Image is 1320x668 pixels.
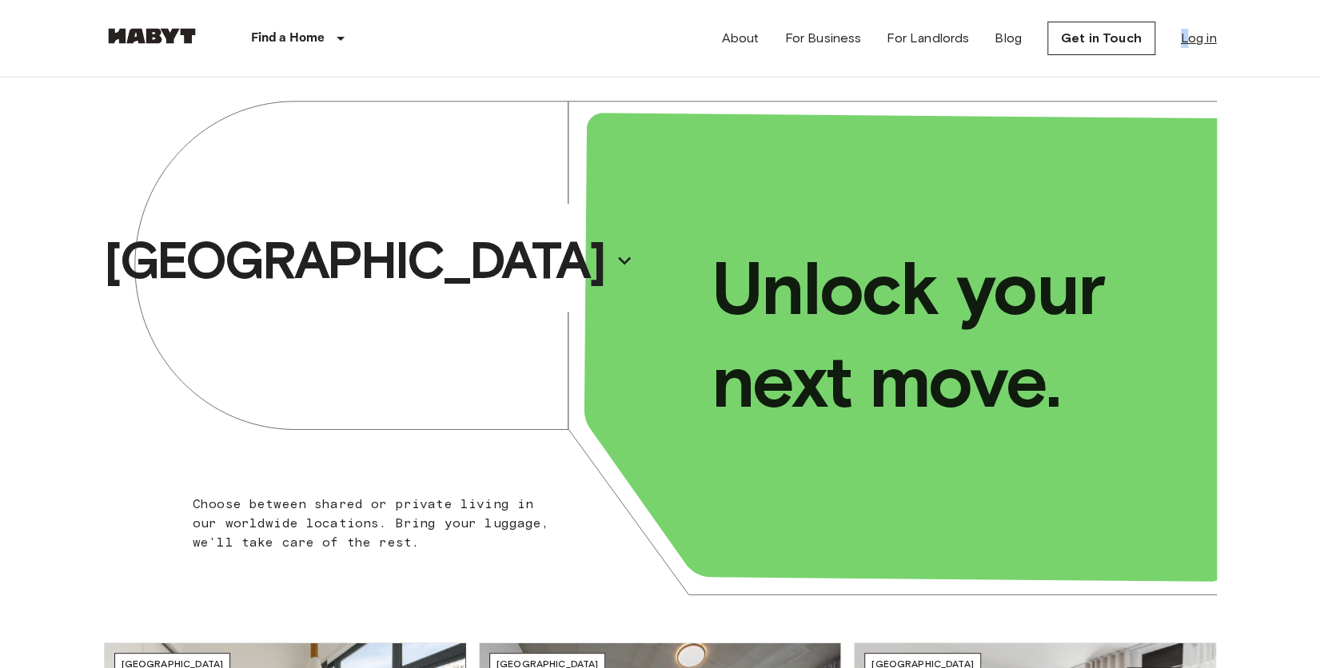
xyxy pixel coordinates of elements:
[995,29,1022,48] a: Blog
[1181,29,1217,48] a: Log in
[98,224,640,297] button: [GEOGRAPHIC_DATA]
[251,29,325,48] p: Find a Home
[887,29,969,48] a: For Landlords
[712,242,1191,427] p: Unlock your next move.
[1047,22,1155,55] a: Get in Touch
[104,229,604,292] p: [GEOGRAPHIC_DATA]
[784,29,861,48] a: For Business
[722,29,760,48] a: About
[104,28,200,44] img: Habyt
[193,495,560,552] p: Choose between shared or private living in our worldwide locations. Bring your luggage, we'll tak...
